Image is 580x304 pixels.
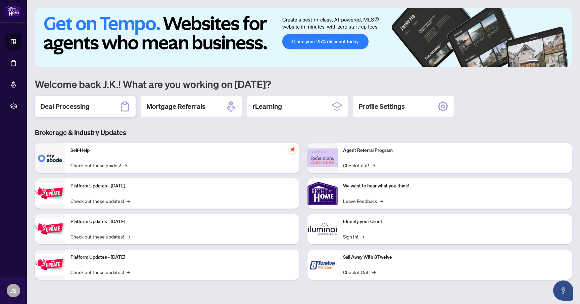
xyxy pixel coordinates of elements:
a: Check out these updates!→ [70,197,130,205]
p: Sail Away With 8Twelve [343,254,567,261]
p: Platform Updates - [DATE] [70,254,294,261]
a: Check it Out!→ [343,268,376,276]
a: Sign In!→ [343,233,364,240]
a: Check it out!→ [343,162,375,169]
p: We want to hear what you think! [343,182,567,190]
button: 3 [546,60,549,63]
a: Check out these updates!→ [70,268,130,276]
img: Platform Updates - July 8, 2025 [35,218,65,240]
img: Slide 0 [35,8,572,67]
h1: Welcome back J.K.! What are you working on [DATE]? [35,78,572,90]
span: → [124,162,127,169]
span: → [127,268,130,276]
h2: Profile Settings [358,102,405,111]
button: 6 [563,60,565,63]
a: Check out these updates!→ [70,233,130,240]
p: Identify your Client [343,218,567,225]
p: Agent Referral Program [343,147,567,154]
span: → [127,197,130,205]
img: Agent Referral Program [307,148,338,167]
button: 2 [541,60,544,63]
img: Identify your Client [307,214,338,244]
h2: Mortgage Referrals [146,102,205,111]
span: → [361,233,364,240]
h3: Brokerage & Industry Updates [35,128,572,137]
h2: Deal Processing [40,102,90,111]
p: Self-Help [70,147,294,154]
p: Platform Updates - [DATE] [70,218,294,225]
img: Platform Updates - July 21, 2025 [35,183,65,204]
button: 5 [557,60,560,63]
span: → [127,233,130,240]
button: 4 [552,60,554,63]
span: JS [10,286,16,295]
img: We want to hear what you think! [307,178,338,209]
img: logo [5,5,21,17]
button: Open asap [553,280,573,301]
span: pushpin [289,145,297,154]
span: → [372,162,375,169]
a: Leave Feedback→ [343,197,383,205]
h2: rLearning [252,102,282,111]
button: 1 [528,60,538,63]
span: → [380,197,383,205]
img: Sail Away With 8Twelve [307,250,338,280]
span: → [372,268,376,276]
img: Self-Help [35,143,65,173]
p: Platform Updates - [DATE] [70,182,294,190]
a: Check out these guides!→ [70,162,127,169]
img: Platform Updates - June 23, 2025 [35,254,65,275]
